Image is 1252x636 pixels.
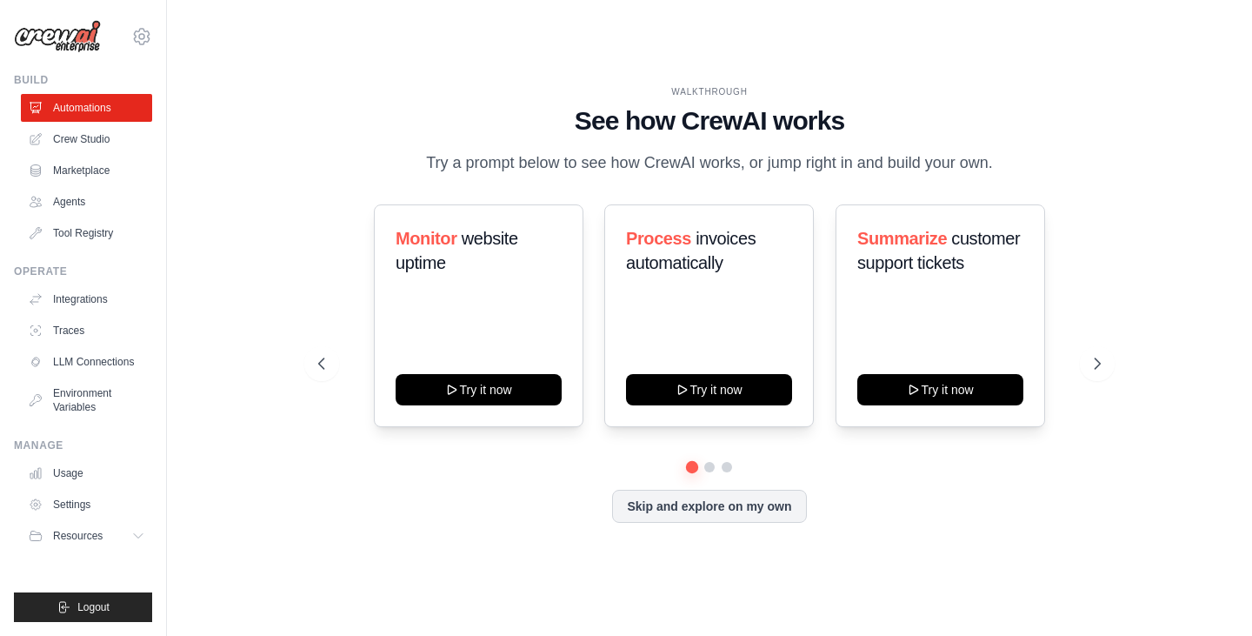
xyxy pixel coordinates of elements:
button: Try it now [396,374,562,405]
a: Automations [21,94,152,122]
a: Traces [21,317,152,345]
button: Try it now [857,374,1023,405]
a: Agents [21,188,152,216]
span: Logout [77,600,110,614]
p: Try a prompt below to see how CrewAI works, or jump right in and build your own. [417,151,1002,176]
a: Tool Registry [21,219,152,247]
a: Settings [21,491,152,519]
span: Process [626,229,691,248]
div: Build [14,73,152,87]
div: Manage [14,439,152,452]
span: Summarize [857,229,947,248]
span: invoices automatically [626,229,756,272]
button: Resources [21,522,152,550]
a: Crew Studio [21,125,152,153]
h1: See how CrewAI works [318,105,1100,137]
a: Integrations [21,285,152,313]
a: Usage [21,459,152,487]
a: LLM Connections [21,348,152,376]
div: Operate [14,264,152,278]
button: Try it now [626,374,792,405]
button: Logout [14,592,152,622]
a: Environment Variables [21,379,152,421]
span: customer support tickets [857,229,1020,272]
button: Skip and explore on my own [612,490,806,523]
img: Logo [14,20,101,53]
div: WALKTHROUGH [318,85,1100,98]
span: Resources [53,529,103,543]
a: Marketplace [21,157,152,184]
span: Monitor [396,229,457,248]
span: website uptime [396,229,518,272]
